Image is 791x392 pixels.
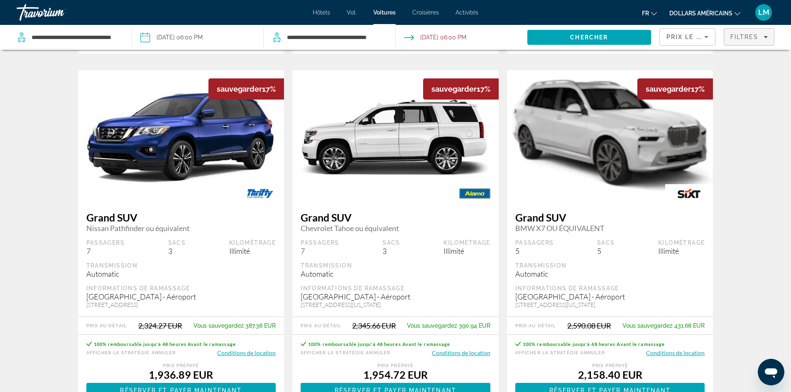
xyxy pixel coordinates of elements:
[286,31,383,44] input: Search dropoff location
[658,239,705,246] div: Kilométrage
[527,30,651,45] button: Search
[301,224,490,233] span: Chevrolet Tahoe ou équivalent
[86,239,125,246] div: Passagers
[646,349,705,357] button: Conditions de location
[168,239,186,246] div: Sacs
[515,269,705,278] div: Automatic
[730,34,759,40] span: Filtres
[724,28,775,46] button: Filters
[301,211,490,224] span: Grand SUV
[86,349,176,357] button: Afficher la stratégie Annuler
[217,349,276,357] button: Conditions de location
[301,368,490,381] div: 1,954.72 EUR
[86,262,276,269] div: Transmission
[407,322,490,329] div: 390.94 EUR
[570,34,608,41] span: Chercher
[407,322,457,329] span: Vous sauvegardez
[515,224,705,233] span: BMW X7 OU ÉQUIVALENT
[404,25,466,50] button: Open drop-off date and time picker
[301,349,390,357] button: Afficher la stratégie Annuler
[86,368,276,381] div: 1,936.89 EUR
[313,9,330,16] a: Hôtels
[622,322,705,329] div: 431.68 EUR
[301,262,490,269] div: Transmission
[138,321,182,330] div: 2,324.27 EUR
[515,301,705,308] div: [STREET_ADDRESS][US_STATE]
[432,349,490,357] button: Conditions de location
[301,246,339,256] div: 7
[455,9,478,16] a: Activités
[642,10,649,17] font: fr
[669,10,732,17] font: dollars américains
[292,94,499,179] img: Chevrolet Tahoe ou équivalent
[308,341,450,347] span: 100% remboursable jusqu'à 48 heures Avant le ramassage
[646,85,691,93] span: sauvegarder
[451,184,499,203] img: ALAMO
[301,323,341,329] div: Prix au détail
[753,4,774,21] button: Menu utilisateur
[642,7,657,19] button: Changer de langue
[373,9,396,16] a: Voitures
[86,224,276,233] span: Nissan Pathfinder ou équivalent
[301,239,339,246] div: Passagers
[382,246,400,256] div: 3
[597,246,615,256] div: 5
[86,363,276,368] div: Prix ​​prépayé
[666,32,708,42] mat-select: Sort by
[208,78,284,100] div: 17%
[301,292,490,301] div: [GEOGRAPHIC_DATA] - Aéroport
[515,368,705,381] div: 2,158.40 EUR
[217,85,262,93] span: sauvegarder
[515,323,556,329] div: Prix au détail
[193,322,276,329] div: 387.38 EUR
[301,285,490,292] div: Informations de ramassage
[515,363,705,368] div: Prix ​​prépayé
[382,239,400,246] div: Sacs
[86,323,127,329] div: Prix au détail
[31,31,119,44] input: Search pickup location
[86,246,125,256] div: 7
[86,211,276,224] span: Grand SUV
[168,246,186,256] div: 3
[597,239,615,246] div: Sacs
[229,246,276,256] div: Illimité
[567,321,611,330] div: 2,590.08 EUR
[352,321,396,330] div: 2,345.66 EUR
[637,78,713,100] div: 17%
[515,239,554,246] div: Passagers
[17,2,100,23] a: Travorium
[94,341,236,347] span: 100% remboursable jusqu'à 48 heures Avant le ramassage
[347,9,357,16] a: Vol.
[140,25,203,50] button: Pickup date: Jul 10, 2026 06:00 PM
[507,79,713,195] img: BMW X7 OU ÉQUIVALENT
[431,85,477,93] span: sauvegarder
[665,184,713,203] img: SIXT
[515,349,605,357] button: Afficher la stratégie Annuler
[423,78,499,100] div: 17%
[443,246,490,256] div: Illimité
[86,285,276,292] div: Informations de ramassage
[515,211,705,224] span: Grand SUV
[193,322,244,329] span: Vous sauvegardez
[515,285,705,292] div: Informations de ramassage
[443,239,490,246] div: Kilométrage
[758,8,769,17] font: LM
[622,322,673,329] span: Vous sauvegardez
[86,292,276,301] div: [GEOGRAPHIC_DATA] - Aéroport
[236,184,284,203] img: THRIFTY
[301,363,490,368] div: Prix ​​prépayé
[523,341,665,347] span: 100% remboursable jusqu'à 48 heures Avant le ramassage
[412,9,439,16] a: Croisières
[86,301,276,308] div: [STREET_ADDRESS]
[758,359,784,385] iframe: Bouton de lancement de la fenêtre de messagerie
[229,239,276,246] div: Kilométrage
[515,292,705,301] div: [GEOGRAPHIC_DATA] - Aéroport
[301,301,490,308] div: [STREET_ADDRESS][US_STATE]
[515,246,554,256] div: 5
[78,86,284,187] img: Nissan Pathfinder ou équivalent
[669,7,740,19] button: Changer de devise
